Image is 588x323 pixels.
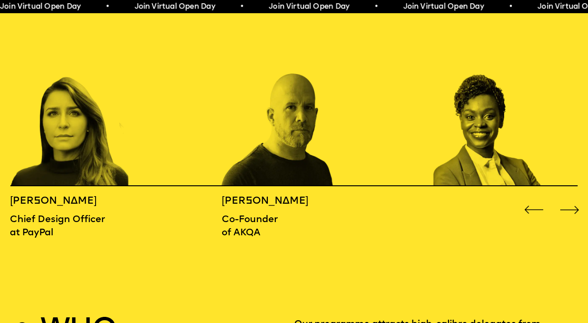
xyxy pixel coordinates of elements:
h5: [PERSON_NAME] [222,195,328,207]
span: • [239,3,243,11]
div: 8 / 16 [434,21,575,186]
h5: [PERSON_NAME] [10,195,116,207]
div: Previous slide [522,198,546,222]
p: Co-Founder of AKQA [222,214,328,240]
span: • [105,3,109,11]
p: Chief Design Officer at PayPal [10,214,116,240]
div: 7 / 16 [222,21,363,186]
div: 6 / 16 [10,21,151,186]
span: • [508,3,512,11]
div: Next slide [558,198,581,222]
span: • [373,3,378,11]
